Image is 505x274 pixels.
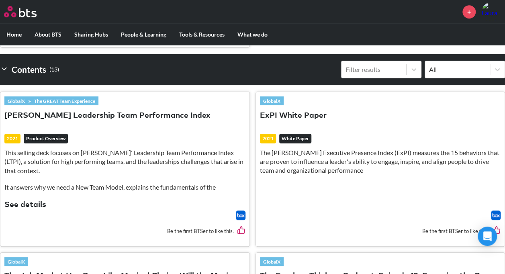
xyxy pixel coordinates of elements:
div: 2021 [4,134,20,143]
p: This selling deck focuses on [PERSON_NAME]' Leadership Team Performance Index (LTPI), a solution ... [4,148,245,175]
a: + [462,5,476,18]
p: It answers why we need a New Team Model, explains the fundamentals of the [4,183,245,192]
a: Download file from Box [491,211,501,220]
em: White Paper [279,134,311,143]
p: The [PERSON_NAME] Executive Presence Index (ExPI) measures the 15 behaviors that are proven to in... [260,148,501,175]
div: All [429,65,486,74]
a: GlobalX [260,257,284,266]
a: Profile [482,2,501,21]
div: Filter results [346,65,402,74]
img: BTS Logo [4,6,37,17]
em: Product Overview [24,134,68,143]
div: Be the first BTSer to like this. [260,220,501,242]
a: GlobalX [4,96,28,105]
a: GlobalX [4,257,28,266]
a: Go home [4,6,51,17]
img: Box logo [236,211,245,220]
a: Download file from Box [236,211,245,220]
button: ExPI White Paper [260,110,327,121]
label: What we do [231,24,274,45]
label: About BTS [28,24,68,45]
a: GlobalX [260,96,284,105]
button: [PERSON_NAME] Leadership Team Performance Index [4,110,211,121]
label: Sharing Hubs [68,24,114,45]
label: People & Learning [114,24,173,45]
div: Open Intercom Messenger [478,227,497,246]
small: ( 13 ) [49,64,59,75]
a: The GREAT Team Experience [31,96,98,105]
label: Tools & Resources [173,24,231,45]
div: » [4,96,98,105]
div: 2021 [260,134,276,143]
div: Be the first BTSer to like this. [4,220,245,242]
button: See details [4,200,46,211]
img: Box logo [491,211,501,220]
img: Laura Monti [482,2,501,21]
